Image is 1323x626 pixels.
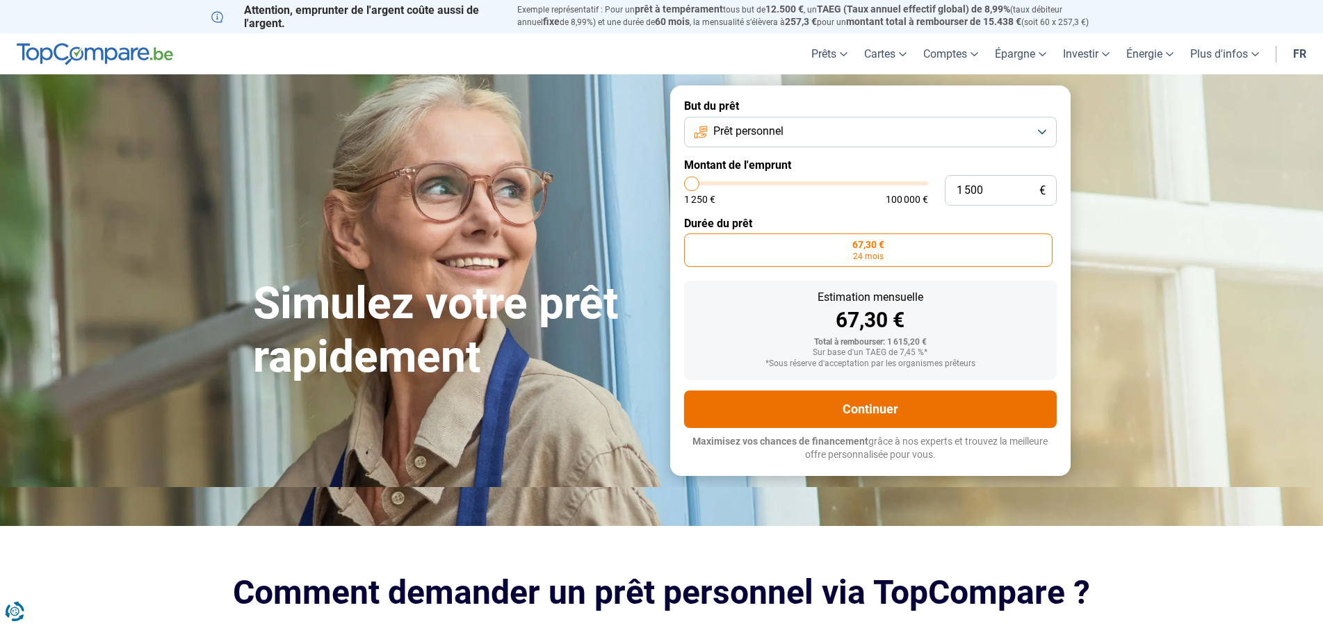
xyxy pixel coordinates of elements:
[1182,33,1267,74] a: Plus d'infos
[1055,33,1118,74] a: Investir
[695,292,1046,303] div: Estimation mensuelle
[684,390,1057,428] button: Continuer
[817,3,1010,15] span: TAEG (Taux annuel effectif global) de 8,99%
[684,158,1057,172] label: Montant de l'emprunt
[713,124,784,139] span: Prêt personnel
[684,217,1057,230] label: Durée du prêt
[852,240,884,249] span: 67,30 €
[765,3,804,15] span: 12.500 €
[1285,33,1315,74] a: fr
[886,195,928,204] span: 100 000 €
[803,33,856,74] a: Prêts
[1118,33,1182,74] a: Énergie
[692,436,868,447] span: Maximisez vos chances de financement
[853,252,884,261] span: 24 mois
[211,573,1112,611] h2: Comment demander un prêt personnel via TopCompare ?
[1039,185,1046,197] span: €
[695,338,1046,347] div: Total à rembourser: 1 615,20 €
[856,33,915,74] a: Cartes
[543,16,560,27] span: fixe
[655,16,690,27] span: 60 mois
[517,3,1112,28] p: Exemple représentatif : Pour un tous but de , un (taux débiteur annuel de 8,99%) et une durée de ...
[635,3,723,15] span: prêt à tempérament
[211,3,501,30] p: Attention, emprunter de l'argent coûte aussi de l'argent.
[17,43,173,65] img: TopCompare
[684,195,715,204] span: 1 250 €
[846,16,1021,27] span: montant total à rembourser de 15.438 €
[695,310,1046,331] div: 67,30 €
[785,16,817,27] span: 257,3 €
[253,277,654,384] h1: Simulez votre prêt rapidement
[915,33,987,74] a: Comptes
[684,117,1057,147] button: Prêt personnel
[695,359,1046,369] div: *Sous réserve d'acceptation par les organismes prêteurs
[684,435,1057,462] p: grâce à nos experts et trouvez la meilleure offre personnalisée pour vous.
[987,33,1055,74] a: Épargne
[695,348,1046,358] div: Sur base d'un TAEG de 7,45 %*
[684,99,1057,113] label: But du prêt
